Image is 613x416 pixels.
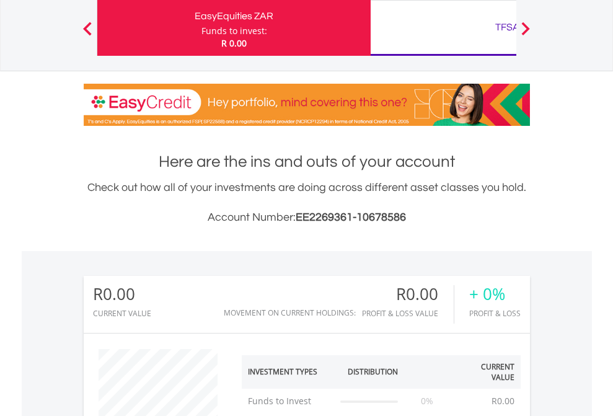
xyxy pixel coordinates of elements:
h3: Account Number: [84,209,530,226]
div: + 0% [469,285,521,303]
span: EE2269361-10678586 [296,211,406,223]
div: R0.00 [93,285,151,303]
h1: Here are the ins and outs of your account [84,151,530,173]
div: Profit & Loss Value [362,309,454,317]
th: Current Value [451,355,521,389]
td: R0.00 [485,389,521,414]
div: Distribution [348,366,398,377]
td: 0% [404,389,451,414]
td: Funds to Invest [242,389,335,414]
button: Previous [75,28,100,40]
div: EasyEquities ZAR [105,7,363,25]
div: Check out how all of your investments are doing across different asset classes you hold. [84,179,530,226]
div: Movement on Current Holdings: [224,309,356,317]
div: R0.00 [362,285,454,303]
button: Next [513,28,538,40]
div: Funds to invest: [201,25,267,37]
div: Profit & Loss [469,309,521,317]
th: Investment Types [242,355,335,389]
div: CURRENT VALUE [93,309,151,317]
span: R 0.00 [221,37,247,49]
img: EasyCredit Promotion Banner [84,84,530,126]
